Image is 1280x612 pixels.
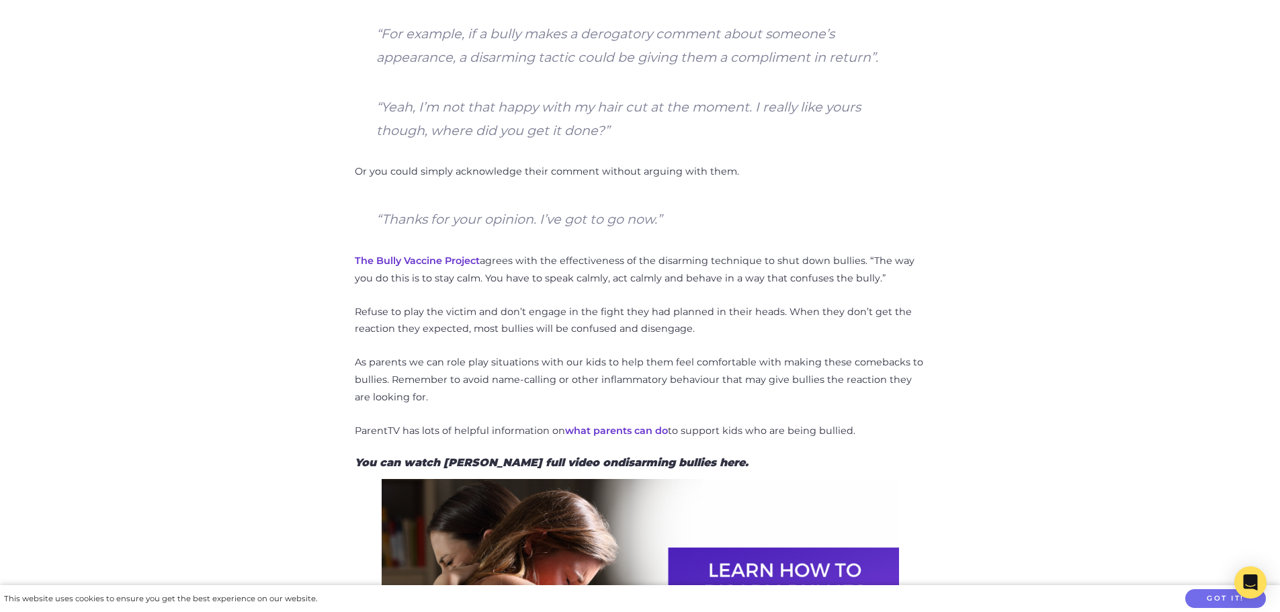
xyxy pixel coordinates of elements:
em: “Yeah, I’m not that happy with my hair cut at the moment. I really like yours though, where did y... [376,99,861,138]
button: Got it! [1185,589,1266,609]
p: Refuse to play the victim and don’t engage in the fight they had planned in their heads. When the... [355,304,926,339]
p: ParentTV has lots of helpful information on to support kids who are being bullied. [355,423,926,440]
div: Open Intercom Messenger [1234,566,1267,599]
p: Or you could simply acknowledge their comment without arguing with them. [355,163,926,181]
a: The Bully Vaccine Project [355,255,480,267]
em: “For example, if a bully makes a derogatory comment about someone’s appearance, a disarming tacti... [376,26,878,65]
em: “Thanks for your opinion. I’ve got to go now.” [376,211,662,227]
p: agrees with the effectiveness of the disarming technique to shut down bullies. “The way you do th... [355,253,926,288]
a: disarming bullies here [617,456,745,469]
strong: You can watch [PERSON_NAME] full video on . [355,456,749,469]
p: As parents we can role play situations with our kids to help them feel comfortable with making th... [355,354,926,406]
div: This website uses cookies to ensure you get the best experience on our website. [4,592,317,606]
a: what parents can do [565,425,668,437]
